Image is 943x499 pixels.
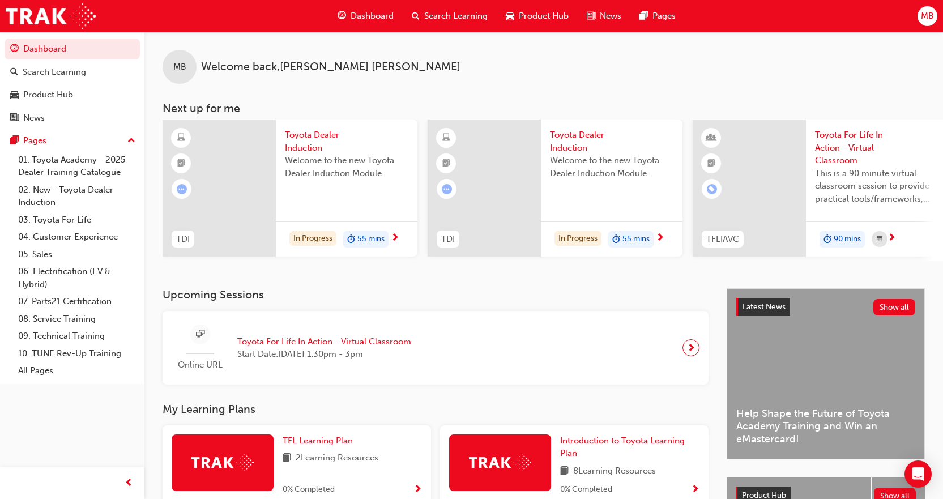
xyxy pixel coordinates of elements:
[578,5,630,28] a: news-iconNews
[5,130,140,151] button: Pages
[285,154,408,180] span: Welcome to the new Toyota Dealer Induction Module.
[14,211,140,229] a: 03. Toyota For Life
[351,10,394,23] span: Dashboard
[14,362,140,379] a: All Pages
[6,3,96,29] img: Trak
[441,233,455,246] span: TDI
[14,293,140,310] a: 07. Parts21 Certification
[172,320,699,376] a: Online URLToyota For Life In Action - Virtual ClassroomStart Date:[DATE] 1:30pm - 3pm
[736,407,915,446] span: Help Shape the Future of Toyota Academy Training and Win an eMastercard!
[413,483,422,497] button: Show Progress
[338,9,346,23] span: guage-icon
[172,359,228,372] span: Online URL
[283,436,353,446] span: TFL Learning Plan
[23,134,46,147] div: Pages
[283,451,291,466] span: book-icon
[177,131,185,146] span: learningResourceType_ELEARNING-icon
[5,84,140,105] a: Product Hub
[687,340,695,356] span: next-icon
[612,232,620,247] span: duration-icon
[237,348,411,361] span: Start Date: [DATE] 1:30pm - 3pm
[289,231,336,246] div: In Progress
[743,302,786,312] span: Latest News
[469,454,531,471] img: Trak
[706,233,739,246] span: TFLIAVC
[691,483,699,497] button: Show Progress
[873,299,916,315] button: Show all
[283,483,335,496] span: 0 % Completed
[125,476,133,491] span: prev-icon
[918,6,937,26] button: MB
[652,10,676,23] span: Pages
[163,120,417,257] a: TDIToyota Dealer InductionWelcome to the new Toyota Dealer Induction Module.In Progressduration-i...
[707,131,715,146] span: learningResourceType_INSTRUCTOR_LED-icon
[736,298,915,316] a: Latest NewsShow all
[727,288,925,459] a: Latest NewsShow allHelp Shape the Future of Toyota Academy Training and Win an eMastercard!
[237,335,411,348] span: Toyota For Life In Action - Virtual Classroom
[887,233,896,244] span: next-icon
[127,134,135,148] span: up-icon
[587,9,595,23] span: news-icon
[630,5,685,28] a: pages-iconPages
[877,232,882,246] span: calendar-icon
[5,108,140,129] a: News
[554,231,601,246] div: In Progress
[177,184,187,194] span: learningRecordVerb_ATTEMPT-icon
[14,181,140,211] a: 02. New - Toyota Dealer Induction
[550,154,673,180] span: Welcome to the new Toyota Dealer Induction Module.
[5,39,140,59] a: Dashboard
[10,44,19,54] span: guage-icon
[391,233,399,244] span: next-icon
[921,10,934,23] span: MB
[177,156,185,171] span: booktick-icon
[163,288,709,301] h3: Upcoming Sessions
[403,5,497,28] a: search-iconSearch Learning
[506,9,514,23] span: car-icon
[442,131,450,146] span: learningResourceType_ELEARNING-icon
[707,156,715,171] span: booktick-icon
[14,327,140,345] a: 09. Technical Training
[622,233,650,246] span: 55 mins
[691,485,699,495] span: Show Progress
[347,232,355,247] span: duration-icon
[424,10,488,23] span: Search Learning
[815,167,938,206] span: This is a 90 minute virtual classroom session to provide practical tools/frameworks, behaviours a...
[428,120,682,257] a: TDIToyota Dealer InductionWelcome to the new Toyota Dealer Induction Module.In Progressduration-i...
[550,129,673,154] span: Toyota Dealer Induction
[14,345,140,362] a: 10. TUNE Rev-Up Training
[196,327,204,342] span: sessionType_ONLINE_URL-icon
[357,233,385,246] span: 55 mins
[573,464,656,479] span: 8 Learning Resources
[23,66,86,79] div: Search Learning
[823,232,831,247] span: duration-icon
[285,129,408,154] span: Toyota Dealer Induction
[23,88,73,101] div: Product Hub
[560,483,612,496] span: 0 % Completed
[14,151,140,181] a: 01. Toyota Academy - 2025 Dealer Training Catalogue
[173,61,186,74] span: MB
[834,233,861,246] span: 90 mins
[519,10,569,23] span: Product Hub
[442,156,450,171] span: booktick-icon
[191,454,254,471] img: Trak
[656,233,664,244] span: next-icon
[707,184,717,194] span: learningRecordVerb_ENROLL-icon
[600,10,621,23] span: News
[14,263,140,293] a: 06. Electrification (EV & Hybrid)
[201,61,460,74] span: Welcome back , [PERSON_NAME] [PERSON_NAME]
[10,90,19,100] span: car-icon
[815,129,938,167] span: Toyota For Life In Action - Virtual Classroom
[14,246,140,263] a: 05. Sales
[176,233,190,246] span: TDI
[560,464,569,479] span: book-icon
[639,9,648,23] span: pages-icon
[23,112,45,125] div: News
[442,184,452,194] span: learningRecordVerb_ATTEMPT-icon
[937,126,942,137] span: 0
[163,403,709,416] h3: My Learning Plans
[560,436,685,459] span: Introduction to Toyota Learning Plan
[5,36,140,130] button: DashboardSearch LearningProduct HubNews
[144,102,943,115] h3: Next up for me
